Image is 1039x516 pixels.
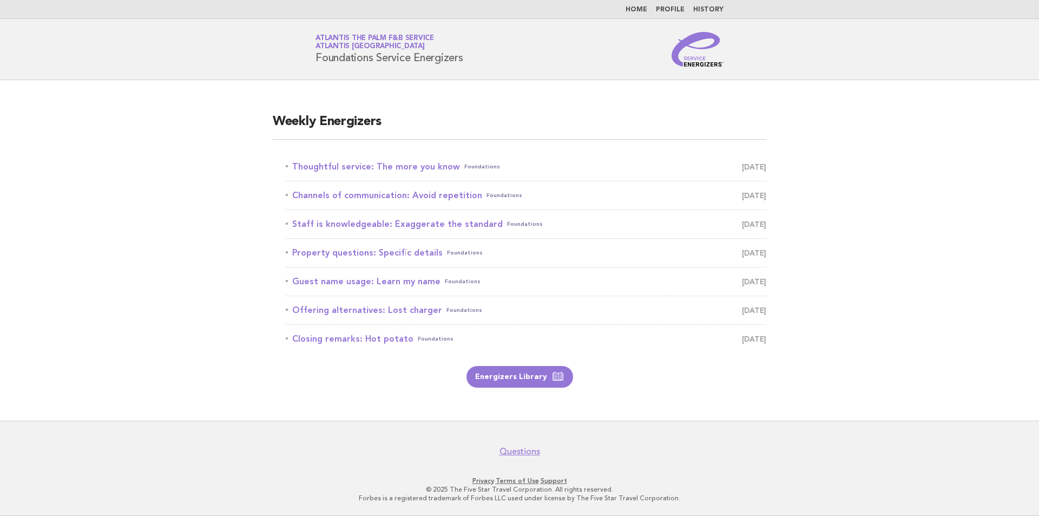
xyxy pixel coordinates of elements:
[742,274,766,289] span: [DATE]
[188,485,851,494] p: © 2025 The Five Star Travel Corporation. All rights reserved.
[315,43,425,50] span: Atlantis [GEOGRAPHIC_DATA]
[447,245,483,260] span: Foundations
[507,217,543,232] span: Foundations
[188,476,851,485] p: · ·
[742,331,766,347] span: [DATE]
[672,32,724,67] img: Service Energizers
[656,6,685,13] a: Profile
[286,331,766,347] a: Closing remarks: Hot potatoFoundations [DATE]
[286,159,766,174] a: Thoughtful service: The more you knowFoundations [DATE]
[742,159,766,174] span: [DATE]
[742,188,766,203] span: [DATE]
[541,477,567,485] a: Support
[464,159,500,174] span: Foundations
[315,35,463,63] h1: Foundations Service Energizers
[472,477,494,485] a: Privacy
[499,446,540,457] a: Questions
[418,331,453,347] span: Foundations
[286,245,766,260] a: Property questions: Specific detailsFoundations [DATE]
[445,274,481,289] span: Foundations
[273,113,766,140] h2: Weekly Energizers
[315,35,434,50] a: Atlantis the Palm F&B ServiceAtlantis [GEOGRAPHIC_DATA]
[626,6,647,13] a: Home
[466,366,573,388] a: Energizers Library
[286,217,766,232] a: Staff is knowledgeable: Exaggerate the standardFoundations [DATE]
[286,188,766,203] a: Channels of communication: Avoid repetitionFoundations [DATE]
[496,477,539,485] a: Terms of Use
[446,303,482,318] span: Foundations
[486,188,522,203] span: Foundations
[286,274,766,289] a: Guest name usage: Learn my nameFoundations [DATE]
[188,494,851,502] p: Forbes is a registered trademark of Forbes LLC used under license by The Five Star Travel Corpora...
[742,245,766,260] span: [DATE]
[742,303,766,318] span: [DATE]
[693,6,724,13] a: History
[742,217,766,232] span: [DATE]
[286,303,766,318] a: Offering alternatives: Lost chargerFoundations [DATE]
